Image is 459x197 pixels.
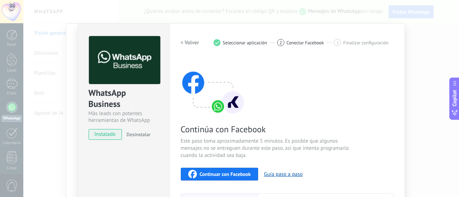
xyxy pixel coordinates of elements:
[124,129,151,140] button: Desinstalar
[89,129,122,140] span: instalado
[181,124,351,135] span: Continúa con Facebook
[279,40,282,46] span: 2
[451,90,458,106] span: Copilot
[200,172,251,177] span: Continuar con Facebook
[181,39,199,46] h2: < Volver
[89,87,159,110] div: WhatsApp Business
[287,40,324,45] span: Conectar Facebook
[89,36,160,84] img: logo_main.png
[264,171,303,178] button: Guía paso a paso
[89,110,159,124] div: Más leads con potentes herramientas de WhatsApp
[336,40,339,46] span: 3
[181,168,259,181] button: Continuar con Facebook
[181,36,199,49] button: < Volver
[181,58,245,115] img: connect with facebook
[127,131,151,138] span: Desinstalar
[343,40,388,45] span: Finalizar configuración
[181,138,351,159] span: Este paso toma aproximadamente 5 minutos. Es posible que algunos mensajes no se entreguen durante...
[223,40,267,45] span: Seleccionar aplicación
